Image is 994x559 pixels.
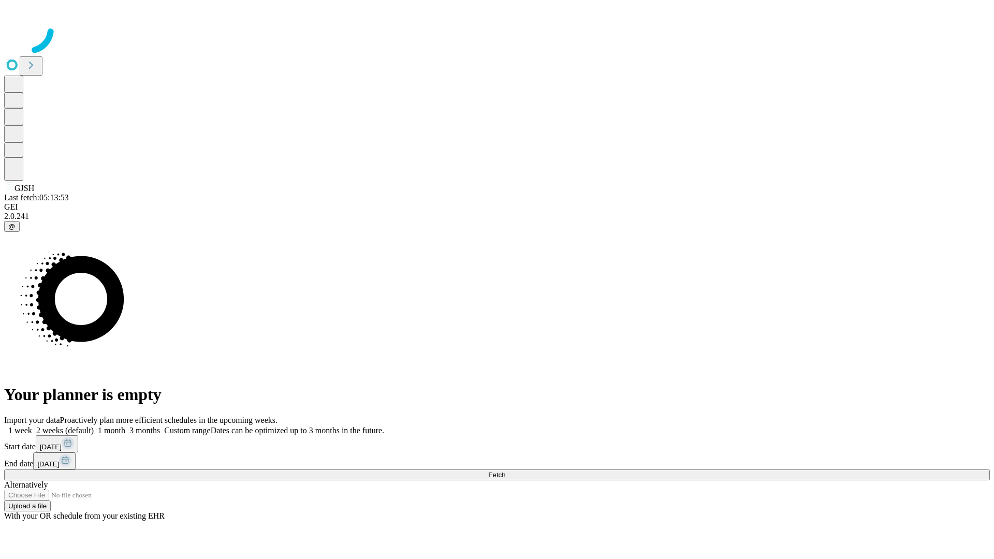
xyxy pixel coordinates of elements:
[40,443,62,451] span: [DATE]
[164,426,210,435] span: Custom range
[36,426,94,435] span: 2 weeks (default)
[4,202,990,212] div: GEI
[37,460,59,468] span: [DATE]
[60,416,277,424] span: Proactively plan more efficient schedules in the upcoming weeks.
[4,452,990,469] div: End date
[4,212,990,221] div: 2.0.241
[14,184,34,193] span: GJSH
[33,452,76,469] button: [DATE]
[488,471,505,479] span: Fetch
[4,501,51,511] button: Upload a file
[4,416,60,424] span: Import your data
[129,426,160,435] span: 3 months
[8,223,16,230] span: @
[4,221,20,232] button: @
[4,511,165,520] span: With your OR schedule from your existing EHR
[4,469,990,480] button: Fetch
[4,480,48,489] span: Alternatively
[8,426,32,435] span: 1 week
[4,385,990,404] h1: Your planner is empty
[98,426,125,435] span: 1 month
[211,426,384,435] span: Dates can be optimized up to 3 months in the future.
[4,193,69,202] span: Last fetch: 05:13:53
[4,435,990,452] div: Start date
[36,435,78,452] button: [DATE]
